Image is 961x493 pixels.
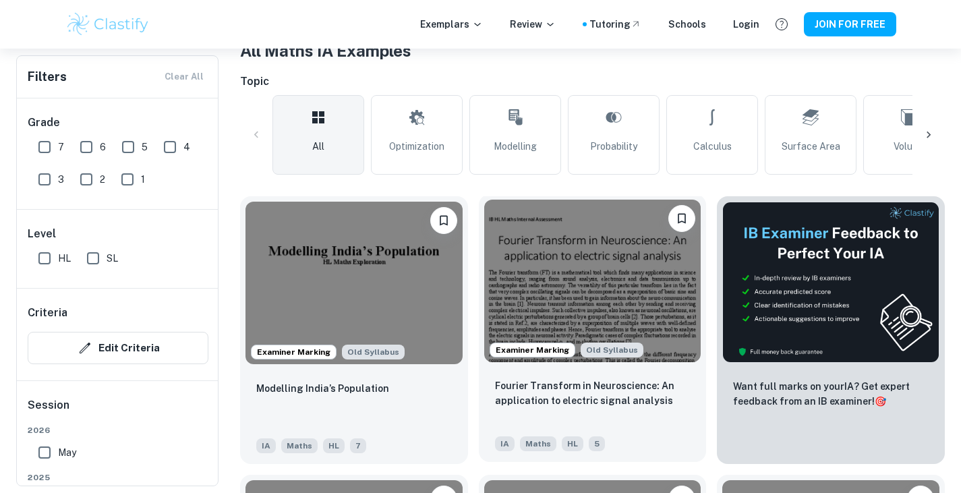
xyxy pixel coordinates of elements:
img: Clastify logo [65,11,151,38]
span: Volume [894,139,925,154]
h6: Grade [28,115,208,131]
span: Calculus [693,139,732,154]
span: 7 [350,438,366,453]
h6: Level [28,226,208,242]
span: IA [256,438,276,453]
span: Surface Area [782,139,840,154]
a: ThumbnailWant full marks on yourIA? Get expert feedback from an IB examiner! [717,196,945,464]
span: 2 [100,172,105,187]
span: Modelling [494,139,537,154]
span: Examiner Marking [252,346,336,358]
span: 5 [142,140,148,154]
div: Although this IA is written for the old math syllabus (last exam in November 2020), the current I... [342,345,405,359]
p: Modelling India’s Population [256,381,389,396]
a: Tutoring [589,17,641,32]
img: Maths IA example thumbnail: Fourier Transform in Neuroscience: An ap [484,200,701,362]
span: HL [323,438,345,453]
span: 6 [100,140,106,154]
div: Although this IA is written for the old math syllabus (last exam in November 2020), the current I... [581,343,643,357]
h6: Criteria [28,305,67,321]
h6: Session [28,397,208,424]
p: Fourier Transform in Neuroscience: An application to electric signal analysis [495,378,691,408]
a: Login [733,17,759,32]
span: Examiner Marking [490,344,575,356]
h6: Topic [240,74,945,90]
p: Want full marks on your IA ? Get expert feedback from an IB examiner! [733,379,929,409]
span: Probability [590,139,637,154]
button: Please log in to bookmark exemplars [430,207,457,234]
span: HL [562,436,583,451]
span: 4 [183,140,190,154]
span: 3 [58,172,64,187]
img: Thumbnail [722,202,939,363]
span: All [312,139,324,154]
span: IA [495,436,515,451]
span: 2025 [28,471,208,484]
span: HL [58,251,71,266]
span: Maths [281,438,318,453]
span: 🎯 [875,396,886,407]
img: Maths IA example thumbnail: Modelling India’s Population [245,202,463,364]
span: Maths [520,436,556,451]
button: Help and Feedback [770,13,793,36]
span: 2026 [28,424,208,436]
p: Review [510,17,556,32]
button: Edit Criteria [28,332,208,364]
span: Optimization [389,139,444,154]
span: 5 [589,436,605,451]
a: Examiner MarkingAlthough this IA is written for the old math syllabus (last exam in November 2020... [240,196,468,464]
span: SL [107,251,118,266]
span: 1 [141,172,145,187]
span: Old Syllabus [581,343,643,357]
button: Please log in to bookmark exemplars [668,205,695,232]
a: Examiner MarkingAlthough this IA is written for the old math syllabus (last exam in November 2020... [479,196,707,464]
h6: Filters [28,67,67,86]
a: Schools [668,17,706,32]
span: Old Syllabus [342,345,405,359]
button: JOIN FOR FREE [804,12,896,36]
span: May [58,445,76,460]
span: 7 [58,140,64,154]
p: Exemplars [420,17,483,32]
h1: All Maths IA Examples [240,38,945,63]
